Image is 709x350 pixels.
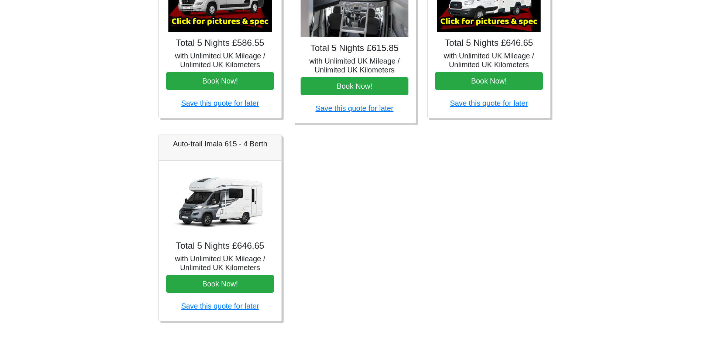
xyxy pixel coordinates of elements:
a: Save this quote for later [450,99,528,107]
h5: with Unlimited UK Mileage / Unlimited UK Kilometers [301,57,408,74]
h5: with Unlimited UK Mileage / Unlimited UK Kilometers [166,51,274,69]
h5: with Unlimited UK Mileage / Unlimited UK Kilometers [435,51,543,69]
h5: Auto-trail Imala 615 - 4 Berth [166,139,274,148]
h4: Total 5 Nights £615.85 [301,43,408,54]
h5: with Unlimited UK Mileage / Unlimited UK Kilometers [166,254,274,272]
a: Save this quote for later [181,302,259,310]
a: Save this quote for later [181,99,259,107]
button: Book Now! [166,275,274,293]
a: Save this quote for later [315,104,393,112]
button: Book Now! [166,72,274,90]
h4: Total 5 Nights £586.55 [166,38,274,48]
button: Book Now! [301,77,408,95]
h4: Total 5 Nights £646.65 [166,241,274,251]
button: Book Now! [435,72,543,90]
img: Auto-trail Imala 615 - 4 Berth [168,168,272,235]
h4: Total 5 Nights £646.65 [435,38,543,48]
